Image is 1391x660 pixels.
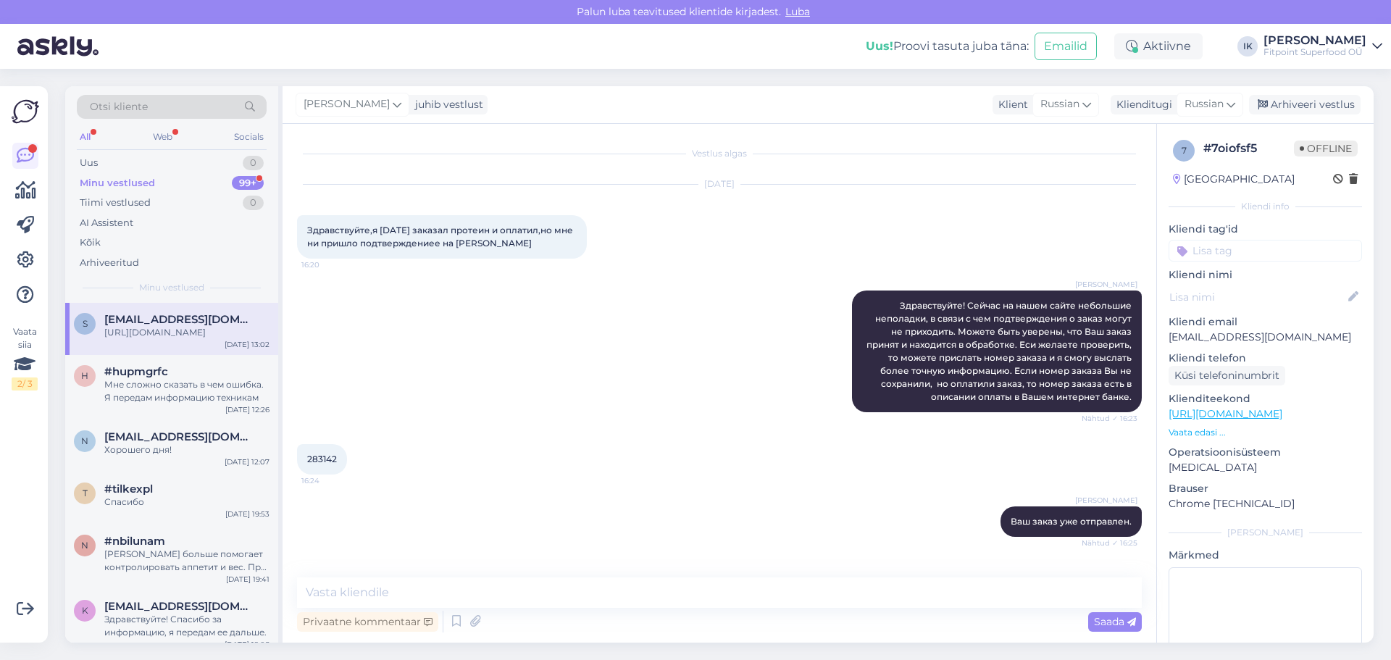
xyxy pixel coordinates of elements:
div: 0 [243,196,264,210]
span: Nähtud ✓ 16:25 [1082,538,1137,548]
span: Saada [1094,615,1136,628]
div: Kõik [80,235,101,250]
span: #hupmgrfc [104,365,168,378]
p: Kliendi tag'id [1169,222,1362,237]
div: Arhiveeritud [80,256,139,270]
span: 283142 [307,454,337,464]
div: Klient [993,97,1028,112]
div: Web [150,128,175,146]
div: IK [1237,36,1258,57]
div: Proovi tasuta juba täna: [866,38,1029,55]
p: Brauser [1169,481,1362,496]
p: Vaata edasi ... [1169,426,1362,439]
a: [URL][DOMAIN_NAME] [1169,407,1282,420]
p: [EMAIL_ADDRESS][DOMAIN_NAME] [1169,330,1362,345]
div: Kliendi info [1169,200,1362,213]
a: [PERSON_NAME]Fitpoint Superfood OÜ [1263,35,1382,58]
p: Chrome [TECHNICAL_ID] [1169,496,1362,511]
span: [PERSON_NAME] [1075,495,1137,506]
span: Здравствуйте,я [DATE] заказал протеин и оплатил,но мне ни пришло подтверждениее на [PERSON_NAME] [307,225,575,248]
b: Uus! [866,39,893,53]
div: [DATE] [297,177,1142,191]
p: Kliendi telefon [1169,351,1362,366]
div: [URL][DOMAIN_NAME] [104,326,270,339]
div: Arhiveeri vestlus [1249,95,1361,114]
div: Privaatne kommentaar [297,612,438,632]
div: [PERSON_NAME] [1263,35,1366,46]
p: [MEDICAL_DATA] [1169,460,1362,475]
span: Здравствуйте! Сейчас на нашем сайте небольшие неполадки, в связи с чем подтверждения о заказ могу... [866,300,1134,402]
button: Emailid [1035,33,1097,60]
span: n [81,540,88,551]
span: s [83,318,88,329]
p: Operatsioonisüsteem [1169,445,1362,460]
span: 16:20 [301,259,356,270]
span: k [82,605,88,616]
img: Askly Logo [12,98,39,125]
div: 99+ [232,176,264,191]
span: Otsi kliente [90,99,148,114]
div: [PERSON_NAME] больше помогает контролировать аппетит и вес. При упадке сил и усталости рекомендуе... [104,548,270,574]
div: Спасибо [104,496,270,509]
div: [DATE] 12:26 [225,404,270,415]
span: #tilkexpl [104,483,153,496]
div: Tiimi vestlused [80,196,151,210]
span: Russian [1040,96,1079,112]
p: Kliendi email [1169,314,1362,330]
div: # 7oiofsf5 [1203,140,1294,157]
p: Märkmed [1169,548,1362,563]
span: t [83,488,88,498]
div: All [77,128,93,146]
div: juhib vestlust [409,97,483,112]
div: Fitpoint Superfood OÜ [1263,46,1366,58]
p: Kliendi nimi [1169,267,1362,283]
div: Uus [80,156,98,170]
span: ninaj@mail.ru [104,430,255,443]
input: Lisa nimi [1169,289,1345,305]
div: 0 [243,156,264,170]
div: [DATE] 12:07 [225,456,270,467]
div: Хорошего дня! [104,443,270,456]
div: [GEOGRAPHIC_DATA] [1173,172,1295,187]
div: [DATE] 13:02 [225,339,270,350]
span: n [81,435,88,446]
div: [DATE] 19:41 [226,574,270,585]
span: [PERSON_NAME] [304,96,390,112]
span: Russian [1185,96,1224,112]
p: Klienditeekond [1169,391,1362,406]
span: 16:24 [301,475,356,486]
div: Socials [231,128,267,146]
div: Здравствуйте! Спасибо за информацию, я передам ее дальше. [104,613,270,639]
span: Nähtud ✓ 16:23 [1082,413,1137,424]
span: Minu vestlused [139,281,204,294]
div: Minu vestlused [80,176,155,191]
div: [DATE] 19:53 [225,509,270,519]
div: Vaata siia [12,325,38,390]
div: Aktiivne [1114,33,1203,59]
div: Küsi telefoninumbrit [1169,366,1285,385]
div: Klienditugi [1111,97,1172,112]
span: 7 [1182,145,1187,156]
span: Ваш заказ уже отправлен. [1011,516,1132,527]
span: Offline [1294,141,1358,156]
input: Lisa tag [1169,240,1362,262]
span: Luba [781,5,814,18]
span: saga.sanja18@gmail.com [104,313,255,326]
div: AI Assistent [80,216,133,230]
span: #nbilunam [104,535,165,548]
div: Мне сложно сказать в чем ошибка. Я передам информацию техникам [104,378,270,404]
span: [PERSON_NAME] [1075,279,1137,290]
span: h [81,370,88,381]
div: 2 / 3 [12,377,38,390]
div: Vestlus algas [297,147,1142,160]
div: [PERSON_NAME] [1169,526,1362,539]
div: [DATE] 19:08 [225,639,270,650]
span: karuke@mail.ru [104,600,255,613]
